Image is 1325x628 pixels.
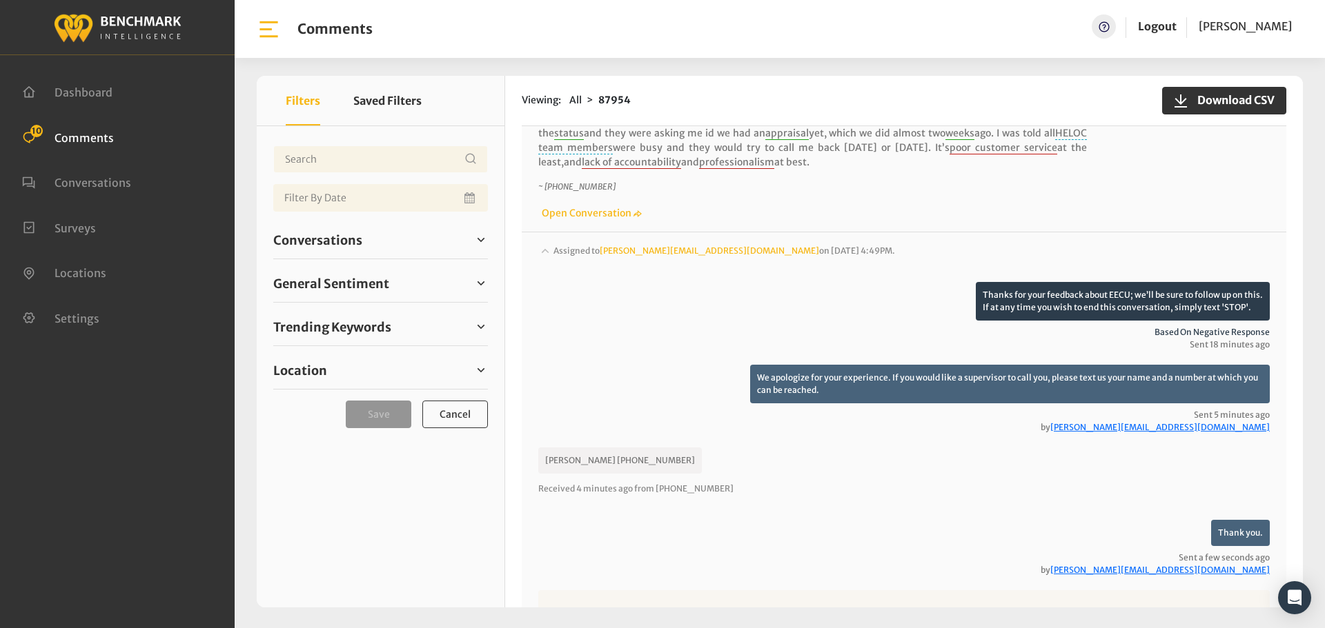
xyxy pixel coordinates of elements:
img: benchmark [53,10,181,44]
a: [PERSON_NAME][EMAIL_ADDRESS][DOMAIN_NAME] [600,245,819,256]
span: appraisal [765,127,809,140]
a: Logout [1138,14,1177,39]
span: Sent 18 minutes ago [538,338,1270,351]
a: Conversations [22,174,131,188]
button: Saved Filters [353,76,422,125]
a: Location [273,360,488,381]
p: Thanks for your feedback about EECU; we’ll be sure to follow up on this. If at any time you wish ... [976,282,1270,321]
p: Hello, my with the has been frustrating. We applied over 6 week’s ago and have had to call for up... [538,97,1087,170]
a: Dashboard [22,84,112,98]
h1: Comments [297,21,373,37]
div: Open Intercom Messenger [1278,581,1311,614]
button: Download CSV [1162,87,1286,114]
span: from [PHONE_NUMBER] [634,483,734,494]
strong: 87954 [598,94,631,106]
a: [PERSON_NAME][EMAIL_ADDRESS][DOMAIN_NAME] [1050,422,1270,432]
button: Cancel [422,401,488,428]
img: bar [257,17,281,41]
span: HELOC team members [538,127,1087,154]
span: Comments [55,130,114,144]
p: We apologize for your experience. If you would like a supervisor to call you, please text us your... [750,365,1270,403]
span: Sent a few seconds ago [538,551,1270,576]
a: Locations [22,265,106,278]
span: weeks [945,127,974,140]
a: Settings [22,310,99,324]
span: 4 minutes ago [576,483,633,494]
div: Assigned to[PERSON_NAME][EMAIL_ADDRESS][DOMAIN_NAME]on [DATE] 4:49PM. [538,243,1270,282]
span: Surveys [55,221,96,234]
a: Logout [1138,19,1177,33]
span: Location [273,361,327,380]
span: Conversations [55,176,131,190]
span: 10 [30,125,43,137]
a: Open Conversation [538,207,642,219]
a: Conversations [273,230,488,250]
span: Based on negative response [538,326,1270,338]
span: Assigned to on [DATE] 4:49PM. [553,245,895,256]
span: Download CSV [1189,92,1275,108]
input: Username [273,145,488,173]
a: Comments 10 [22,130,114,143]
span: Conversations [273,231,362,250]
p: [PERSON_NAME] [PHONE_NUMBER] [538,447,702,474]
span: professionalism [699,156,774,169]
span: General Sentiment [273,274,389,293]
span: Dashboard [55,85,112,99]
span: [PERSON_NAME] [1199,19,1292,33]
a: [PERSON_NAME][EMAIL_ADDRESS][DOMAIN_NAME] [1050,565,1270,575]
input: Date range input field [273,184,488,212]
span: Settings [55,311,99,325]
span: Viewing: [522,93,561,108]
span: Sent 5 minutes ago [538,409,1270,434]
span: Received [538,483,575,494]
span: by [538,421,1270,434]
span: Trending Keywords [273,318,391,336]
button: Open Calendar [462,184,480,212]
span: lack of accountability [582,156,681,169]
span: status [554,127,584,140]
i: ~ [PHONE_NUMBER] [538,181,616,192]
span: All [569,94,582,106]
span: by [538,564,1270,576]
button: Filters [286,76,320,125]
a: Trending Keywords [273,316,488,337]
span: poor customer service [950,141,1057,154]
a: General Sentiment [273,273,488,294]
a: [PERSON_NAME] [1199,14,1292,39]
p: Thank you. [1211,520,1270,546]
a: Surveys [22,220,96,234]
span: Locations [55,266,106,280]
